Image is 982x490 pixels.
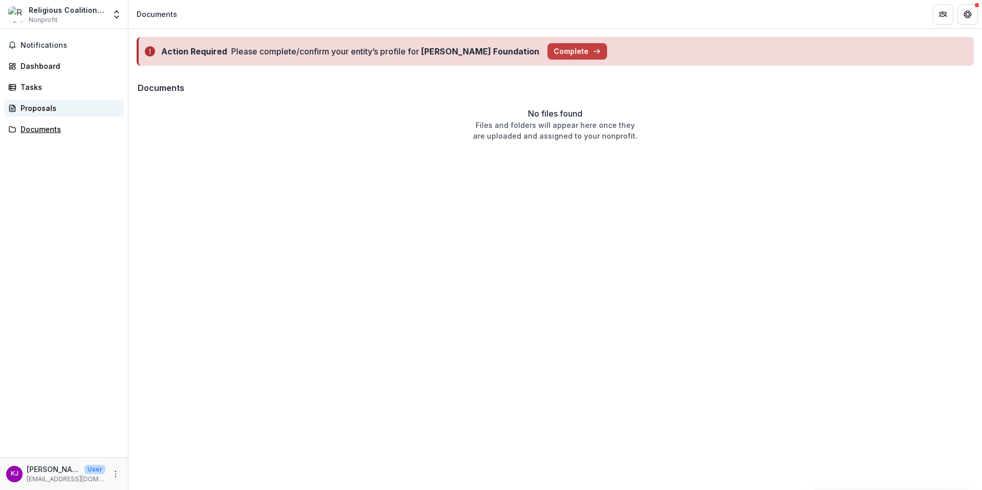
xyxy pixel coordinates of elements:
button: Open entity switcher [109,4,124,25]
button: More [109,468,122,480]
p: User [84,465,105,474]
div: Proposals [21,103,116,114]
p: [EMAIL_ADDRESS][DOMAIN_NAME] [27,475,105,484]
button: Get Help [957,4,978,25]
div: Documents [21,124,116,135]
p: No files found [528,107,582,120]
div: Dashboard [21,61,116,71]
a: Tasks [4,79,124,96]
a: Proposals [4,100,124,117]
img: Religious Coalition for Community Renewal [8,6,25,23]
button: Notifications [4,37,124,53]
span: Nonprofit [29,15,58,25]
a: Documents [4,121,124,138]
strong: [PERSON_NAME] Foundation [421,46,539,56]
div: Kevin Jones [11,470,18,477]
nav: breadcrumb [133,7,181,22]
span: Notifications [21,41,120,50]
h3: Documents [138,83,184,93]
div: Documents [137,9,177,20]
div: Religious Coalition for Community Renewal [29,5,105,15]
a: Dashboard [4,58,124,74]
p: [PERSON_NAME] [27,464,80,475]
button: Partners [933,4,953,25]
div: Please complete/confirm your entity’s profile for [231,45,539,58]
div: Tasks [21,82,116,92]
button: Complete [547,43,607,60]
div: Action Required [161,45,227,58]
p: Files and folders will appear here once they are uploaded and assigned to your nonprofit. [473,120,637,141]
